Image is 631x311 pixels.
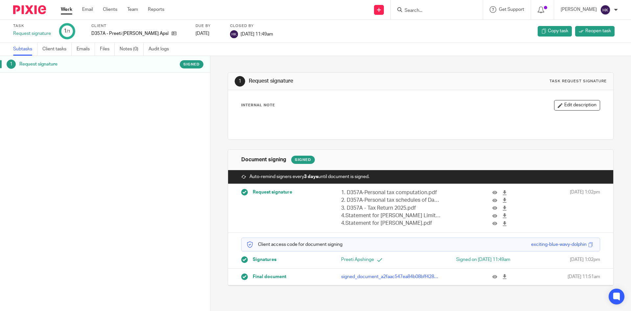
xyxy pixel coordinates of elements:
a: Subtasks [13,43,37,56]
div: 1 [7,60,16,69]
div: Request signature [13,30,51,37]
a: Work [61,6,72,13]
p: 4.Statement for [PERSON_NAME].pdf [341,220,440,227]
span: [DATE] 11:49am [241,32,273,36]
a: Files [100,43,115,56]
p: D357A - Preeti [PERSON_NAME] Apshinge [91,30,168,37]
a: Client tasks [42,43,72,56]
img: Pixie [13,5,46,14]
div: Signed [291,156,315,164]
img: svg%3E [600,5,611,15]
h1: Request signature [249,78,435,85]
span: Final document [253,273,286,280]
span: Auto-remind signers every until document is signed. [249,173,369,180]
img: svg%3E [230,30,238,38]
div: 1 [235,76,245,87]
a: Reports [148,6,164,13]
strong: 3 days [304,174,318,179]
div: 1 [64,27,70,35]
h1: Request signature [19,59,142,69]
div: Signed on [DATE] 11:49am [431,256,510,263]
p: Client access code for document signing [246,241,342,248]
span: [DATE] 11:51am [568,273,600,280]
a: Clients [103,6,117,13]
a: Copy task [538,26,572,37]
span: Reopen task [585,28,611,34]
span: [DATE] 1:02pm [570,189,600,227]
p: 3. D357A - Tax Return 2025.pdf [341,204,440,212]
p: Internal Note [241,103,275,108]
p: [PERSON_NAME] [561,6,597,13]
p: signed_document_a2faac547ea84b08bff42835b8074bfc.pdf [341,273,440,280]
small: /1 [67,30,70,33]
button: Edit description [554,100,600,111]
span: [DATE] 1:02pm [570,256,600,263]
a: Team [127,6,138,13]
p: Preeti Apshinge [341,256,421,263]
input: Search [404,8,463,14]
div: exciting-blue-wavy-dolphin [531,241,587,248]
a: Emails [77,43,95,56]
span: Request signature [253,189,292,195]
a: Reopen task [575,26,615,37]
span: Signatures [253,256,276,263]
a: Notes (0) [120,43,144,56]
div: Task request signature [549,79,607,84]
a: Audit logs [149,43,174,56]
a: Email [82,6,93,13]
div: [DATE] [196,30,222,37]
label: Client [91,23,187,29]
label: Due by [196,23,222,29]
label: Closed by [230,23,273,29]
span: Get Support [499,7,524,12]
span: Copy task [548,28,568,34]
h1: Document signing [241,156,286,163]
p: 1. D357A-Personal tax computation.pdf [341,189,440,196]
label: Task [13,23,51,29]
p: 4.Statement for [PERSON_NAME] Limited.pdf [341,212,440,220]
span: Signed [183,62,200,67]
p: 2. D357A-Personal tax schedules of Data.pdf [341,196,440,204]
